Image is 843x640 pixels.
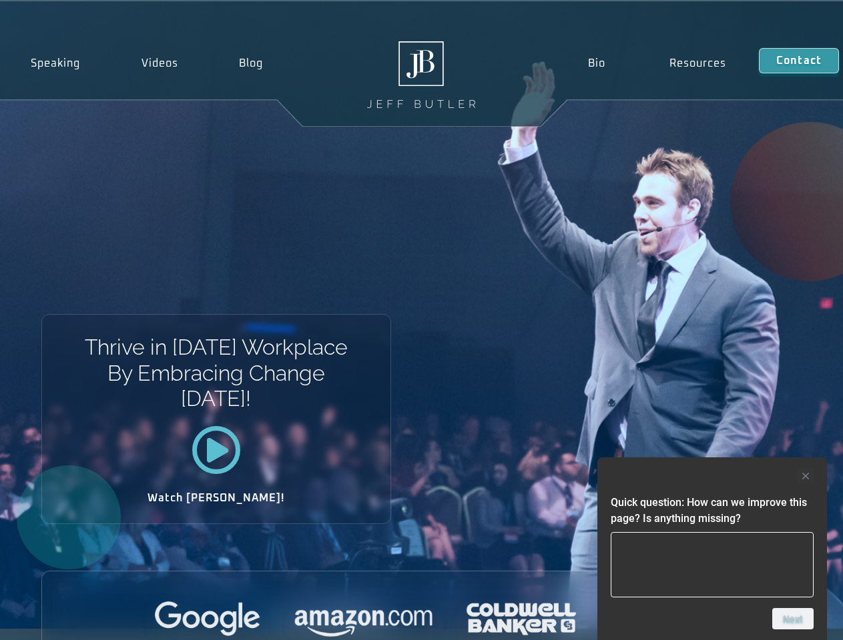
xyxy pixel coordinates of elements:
[637,48,759,79] a: Resources
[611,495,814,527] h2: Quick question: How can we improve this page? Is anything missing?
[83,335,348,411] h1: Thrive in [DATE] Workplace By Embracing Change [DATE]!
[776,55,822,66] span: Contact
[208,48,294,79] a: Blog
[611,532,814,597] textarea: Quick question: How can we improve this page? Is anything missing?
[611,468,814,629] div: Quick question: How can we improve this page? Is anything missing?
[555,48,637,79] a: Bio
[798,468,814,484] button: Hide survey
[772,608,814,629] button: Next question
[759,48,839,73] a: Contact
[111,48,209,79] a: Videos
[555,48,758,79] nav: Menu
[89,493,344,503] h2: Watch [PERSON_NAME]!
